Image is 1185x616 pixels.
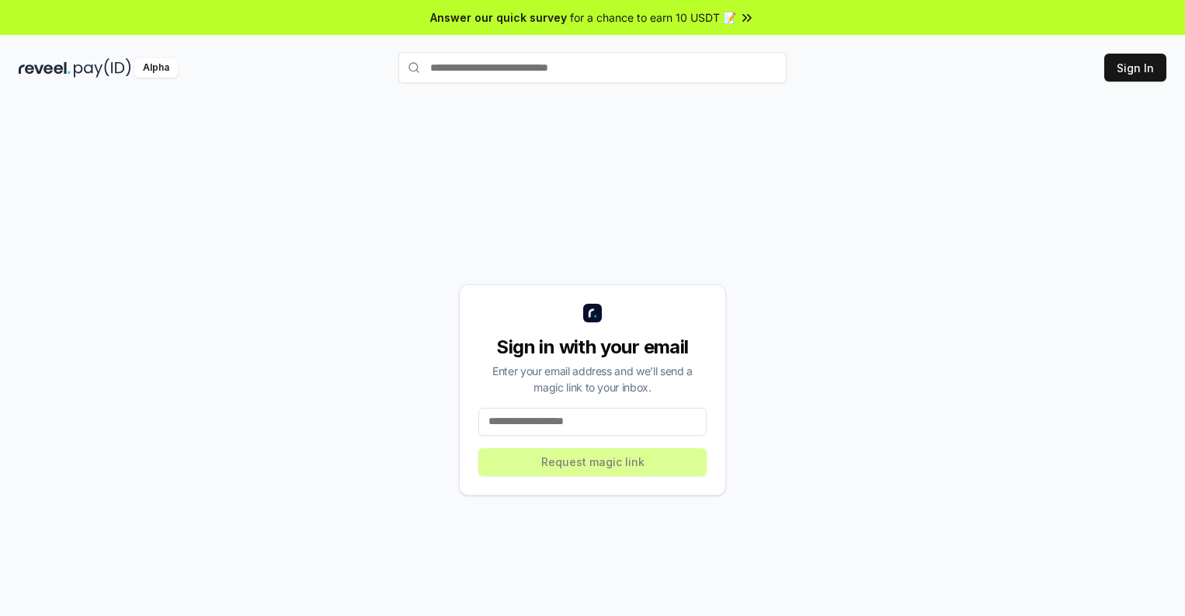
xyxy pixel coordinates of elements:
[430,9,567,26] span: Answer our quick survey
[478,335,707,360] div: Sign in with your email
[1104,54,1166,82] button: Sign In
[570,9,736,26] span: for a chance to earn 10 USDT 📝
[583,304,602,322] img: logo_small
[74,58,131,78] img: pay_id
[19,58,71,78] img: reveel_dark
[478,363,707,395] div: Enter your email address and we’ll send a magic link to your inbox.
[134,58,178,78] div: Alpha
